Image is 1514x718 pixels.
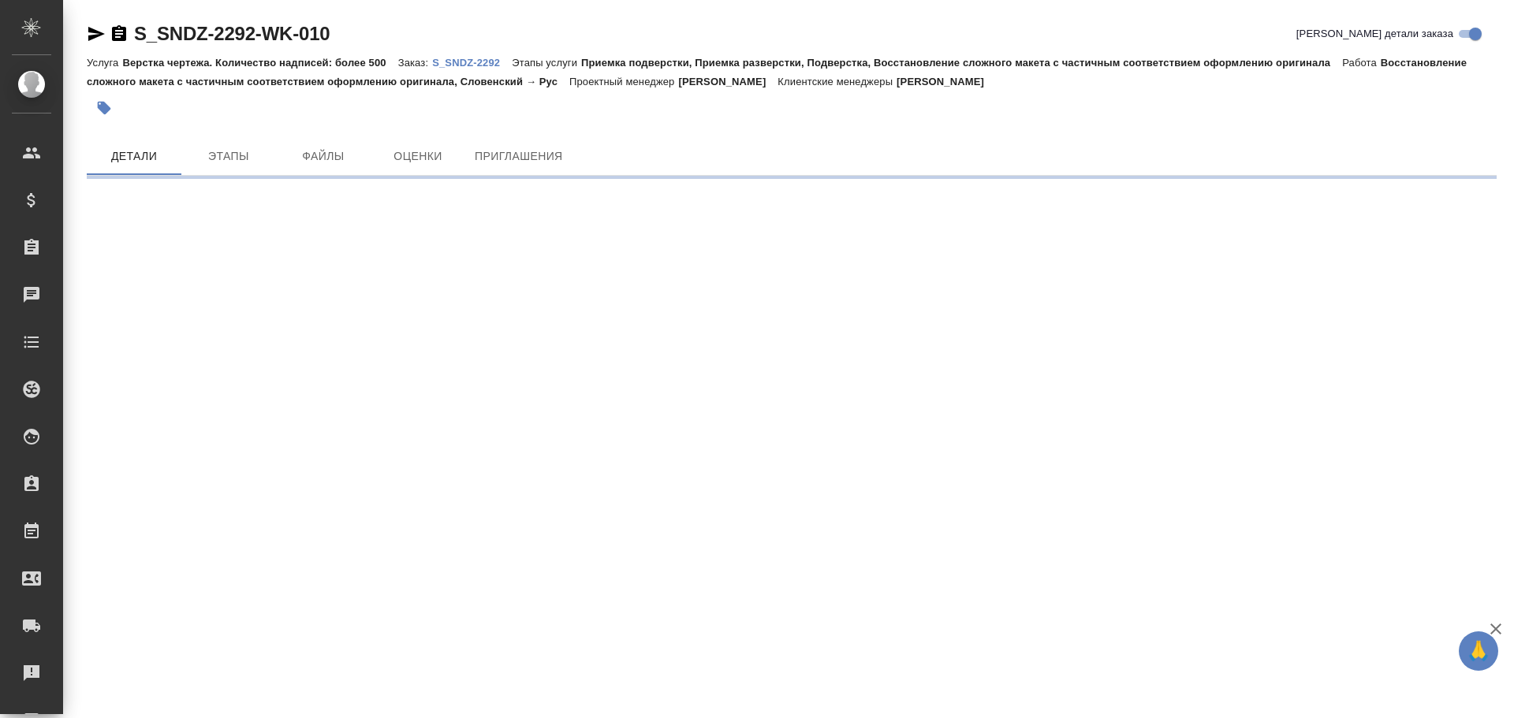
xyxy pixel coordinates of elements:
[191,147,267,166] span: Этапы
[1296,26,1453,42] span: [PERSON_NAME] детали заказа
[678,76,778,87] p: [PERSON_NAME]
[134,23,330,44] a: S_SNDZ-2292-WK-010
[897,76,996,87] p: [PERSON_NAME]
[432,57,512,69] p: S_SNDZ-2292
[110,24,129,43] button: Скопировать ссылку
[512,57,581,69] p: Этапы услуги
[398,57,432,69] p: Заказ:
[475,147,563,166] span: Приглашения
[1465,634,1492,668] span: 🙏
[1342,57,1381,69] p: Работа
[96,147,172,166] span: Детали
[1459,631,1498,671] button: 🙏
[285,147,361,166] span: Файлы
[569,76,678,87] p: Проектный менеджер
[87,57,122,69] p: Услуга
[432,55,512,69] a: S_SNDZ-2292
[87,24,106,43] button: Скопировать ссылку для ЯМессенджера
[122,57,397,69] p: Верстка чертежа. Количество надписей: более 500
[87,91,121,125] button: Добавить тэг
[778,76,897,87] p: Клиентские менеджеры
[581,57,1342,69] p: Приемка подверстки, Приемка разверстки, Подверстка, Восстановление сложного макета с частичным со...
[380,147,456,166] span: Оценки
